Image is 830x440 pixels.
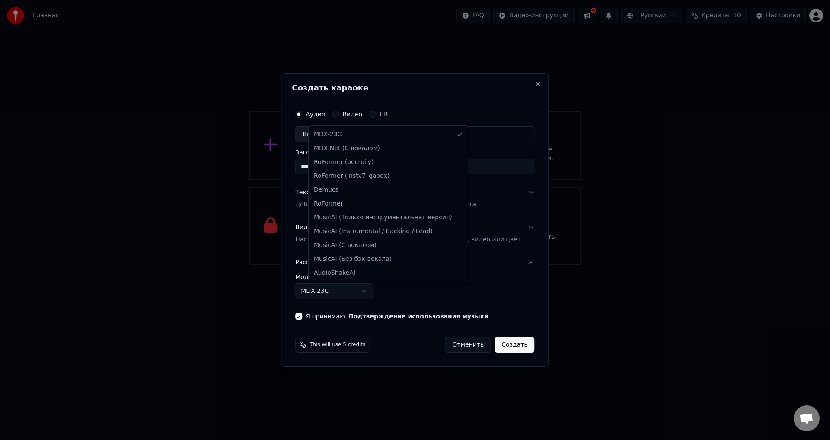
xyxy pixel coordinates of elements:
[314,255,392,263] span: MusicAI (Без бэк-вокала)
[314,269,355,277] span: AudioShakeAI
[292,84,538,92] h2: Создать караоке
[296,127,355,142] div: Выбрать файл
[306,111,325,117] label: Аудио
[295,235,520,244] p: Настройте видео караоке: используйте изображение, видео или цвет
[495,337,534,353] button: Создать
[314,213,452,222] span: MusicAI (Только инструментальная версия)
[314,144,380,153] span: MDX-Net (С вокалом)
[348,313,488,319] button: Подтверждение использования музыки
[314,199,343,208] span: RoFormer
[295,201,476,209] p: Добавьте текст песни или выберите модель автотекста
[342,111,362,117] label: Видео
[295,150,534,156] label: Заголовок
[314,227,433,236] span: MusicAI (Instrumental / Backing / Lead)
[314,172,389,180] span: RoFormer (instv7_gabox)
[295,224,520,244] div: Видео
[314,186,338,194] span: Demucs
[445,337,491,353] button: Отменить
[295,251,534,274] button: Расширенный
[314,158,374,167] span: RoFormer (becruily)
[295,274,534,306] div: Расширенный
[314,130,342,139] span: MDX-23C
[314,241,377,250] span: MusicAI (С вокалом)
[380,111,392,117] label: URL
[295,274,534,280] label: Модель разделения
[306,313,488,319] label: Я принимаю
[310,341,365,348] span: This will use 5 credits
[295,189,334,197] div: Текст песни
